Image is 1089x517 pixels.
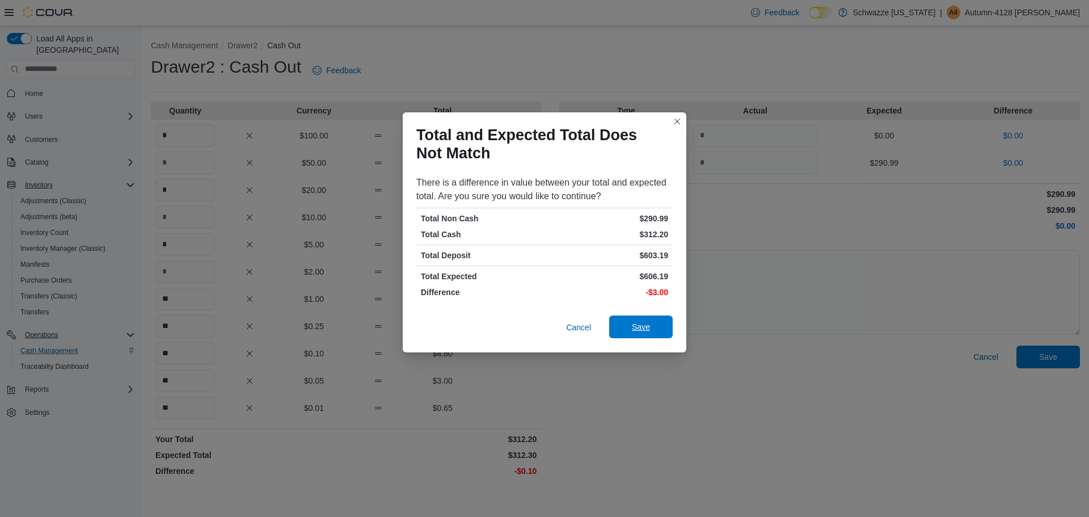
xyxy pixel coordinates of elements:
[547,250,668,261] p: $603.19
[421,250,542,261] p: Total Deposit
[416,176,673,203] div: There is a difference in value between your total and expected total. Are you sure you would like...
[416,126,664,162] h1: Total and Expected Total Does Not Match
[670,115,684,128] button: Closes this modal window
[632,321,650,333] span: Save
[421,229,542,240] p: Total Cash
[547,229,668,240] p: $312.20
[421,213,542,224] p: Total Non Cash
[547,287,668,298] p: -$3.00
[421,287,542,298] p: Difference
[566,322,591,333] span: Cancel
[562,316,596,339] button: Cancel
[609,316,673,338] button: Save
[547,271,668,282] p: $606.19
[421,271,542,282] p: Total Expected
[547,213,668,224] p: $290.99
